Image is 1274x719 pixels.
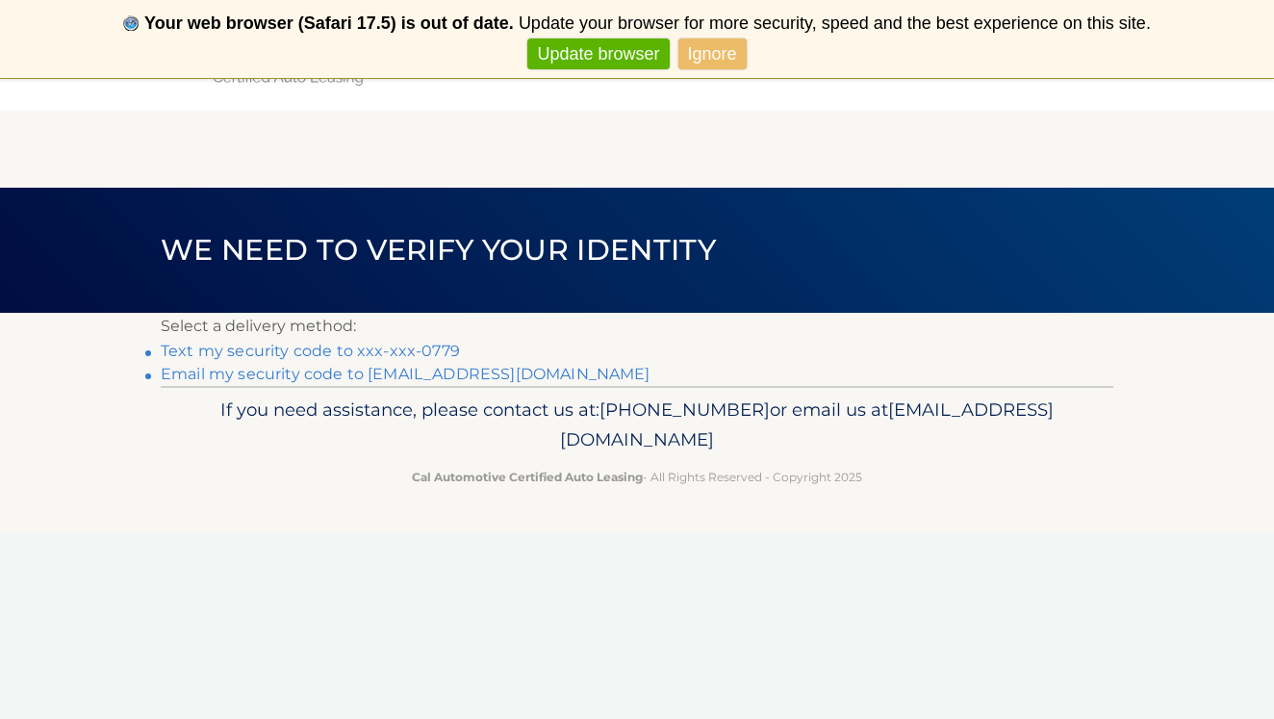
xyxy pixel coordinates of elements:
a: Email my security code to [EMAIL_ADDRESS][DOMAIN_NAME] [161,365,650,383]
p: Select a delivery method: [161,313,1113,340]
b: Your web browser (Safari 17.5) is out of date. [144,13,514,33]
p: - All Rights Reserved - Copyright 2025 [173,467,1101,487]
p: If you need assistance, please contact us at: or email us at [173,395,1101,456]
span: Update your browser for more security, speed and the best experience on this site. [519,13,1151,33]
span: We need to verify your identity [161,232,716,268]
a: Text my security code to xxx-xxx-0779 [161,342,460,360]
a: Update browser [527,39,669,70]
span: [PHONE_NUMBER] [599,398,770,421]
a: Ignore [678,39,747,70]
strong: Cal Automotive Certified Auto Leasing [412,470,643,484]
